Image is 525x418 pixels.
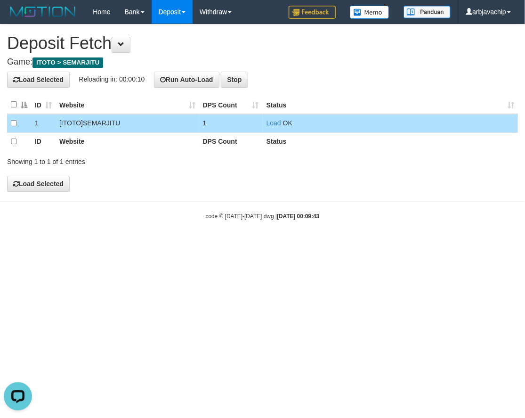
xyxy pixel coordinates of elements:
th: Status [263,132,518,150]
img: panduan.png [404,6,451,18]
img: Button%20Memo.svg [350,6,389,19]
span: OK [283,119,292,127]
span: Reloading in: 00:00:10 [79,75,145,82]
th: ID: activate to sort column ascending [31,96,56,114]
td: 1 [31,114,56,132]
th: ID [31,132,56,150]
button: Run Auto-Load [154,72,219,88]
span: ITOTO > SEMARJITU [32,57,103,68]
small: code © [DATE]-[DATE] dwg | [206,213,320,220]
th: Website: activate to sort column ascending [56,96,199,114]
button: Stop [221,72,248,88]
th: DPS Count [199,132,263,150]
strong: [DATE] 00:09:43 [277,213,319,220]
a: Load [267,119,281,127]
img: Feedback.jpg [289,6,336,19]
button: Open LiveChat chat widget [4,4,32,32]
h4: Game: [7,57,518,67]
button: Load Selected [7,176,70,192]
button: Load Selected [7,72,70,88]
img: MOTION_logo.png [7,5,79,19]
span: 1 [203,119,207,127]
th: Website [56,132,199,150]
div: Showing 1 to 1 of 1 entries [7,153,212,166]
th: Status: activate to sort column ascending [263,96,518,114]
th: DPS Count: activate to sort column ascending [199,96,263,114]
td: [ITOTO] SEMARJITU [56,114,199,132]
h1: Deposit Fetch [7,34,518,53]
